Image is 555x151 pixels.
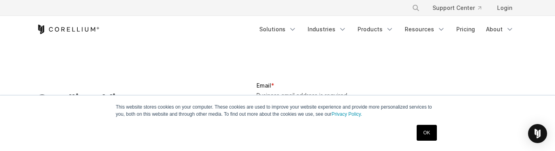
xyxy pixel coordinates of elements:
div: Navigation Menu [402,1,519,15]
a: Pricing [452,22,480,36]
a: Login [491,1,519,15]
div: Open Intercom Messenger [528,124,547,143]
a: Products [353,22,398,36]
a: Industries [303,22,351,36]
a: Support Center [426,1,488,15]
button: Search [409,1,423,15]
a: Corellium Home [36,25,100,34]
p: This website stores cookies on your computer. These cookies are used to improve your website expe... [116,103,439,118]
div: Navigation Menu [255,22,519,36]
span: Email [256,82,271,89]
a: Privacy Policy. [331,111,362,117]
a: OK [417,125,437,141]
a: Solutions [255,22,301,36]
h1: Corellium Viper [36,91,209,109]
a: Resources [400,22,450,36]
a: About [481,22,519,36]
legend: Business email address is required [256,92,506,99]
